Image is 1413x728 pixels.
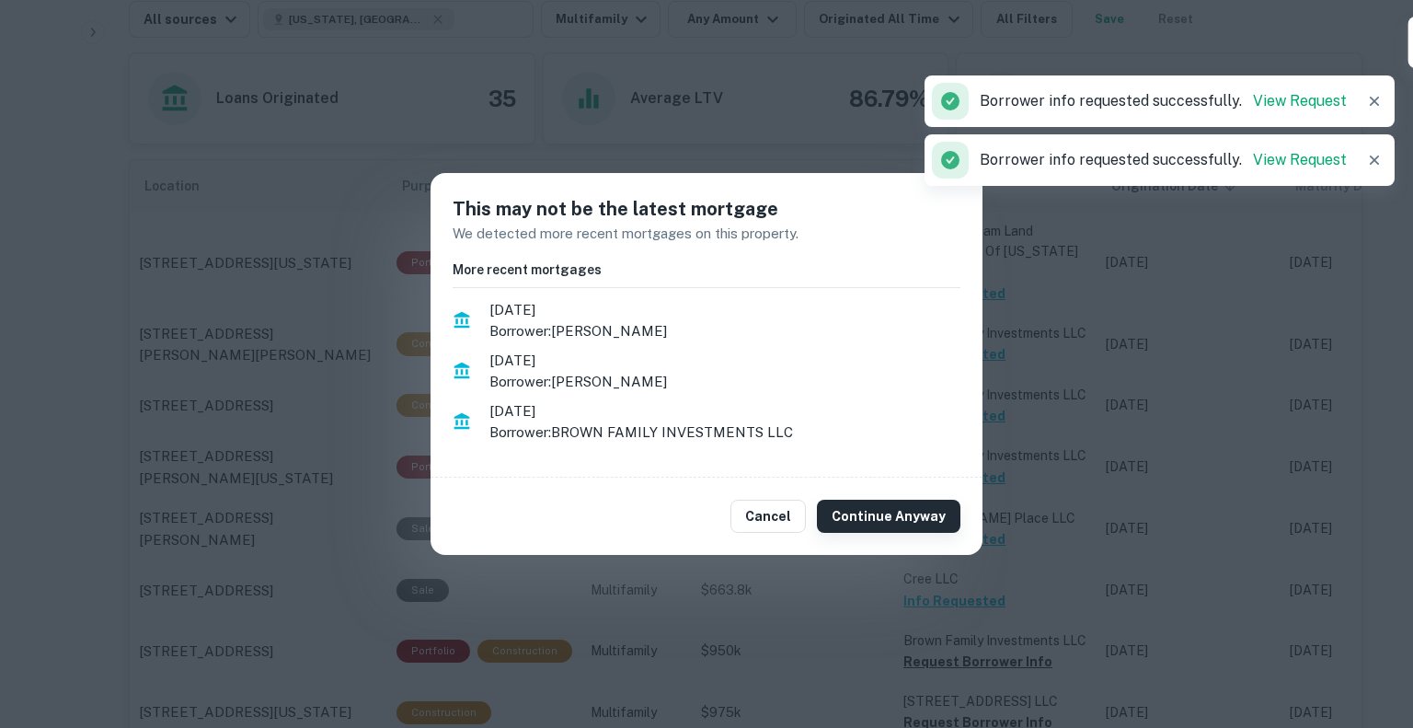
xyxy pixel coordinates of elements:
p: Borrower info requested successfully. [980,90,1347,112]
button: Cancel [730,500,806,533]
p: We detected more recent mortgages on this property. [453,223,960,245]
iframe: Chat Widget [1321,581,1413,669]
span: [DATE] [489,350,960,372]
p: Borrower info requested successfully. [980,149,1347,171]
button: Continue Anyway [817,500,960,533]
p: Borrower: BROWN FAMILY INVESTMENTS LLC [489,422,960,444]
p: Borrower: [PERSON_NAME] [489,371,960,393]
a: View Request [1253,92,1347,110]
h5: This may not be the latest mortgage [453,195,960,223]
span: [DATE] [489,400,960,422]
a: View Request [1253,151,1347,168]
span: [DATE] [489,299,960,321]
h6: More recent mortgages [453,260,960,280]
p: Borrower: [PERSON_NAME] [489,320,960,342]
